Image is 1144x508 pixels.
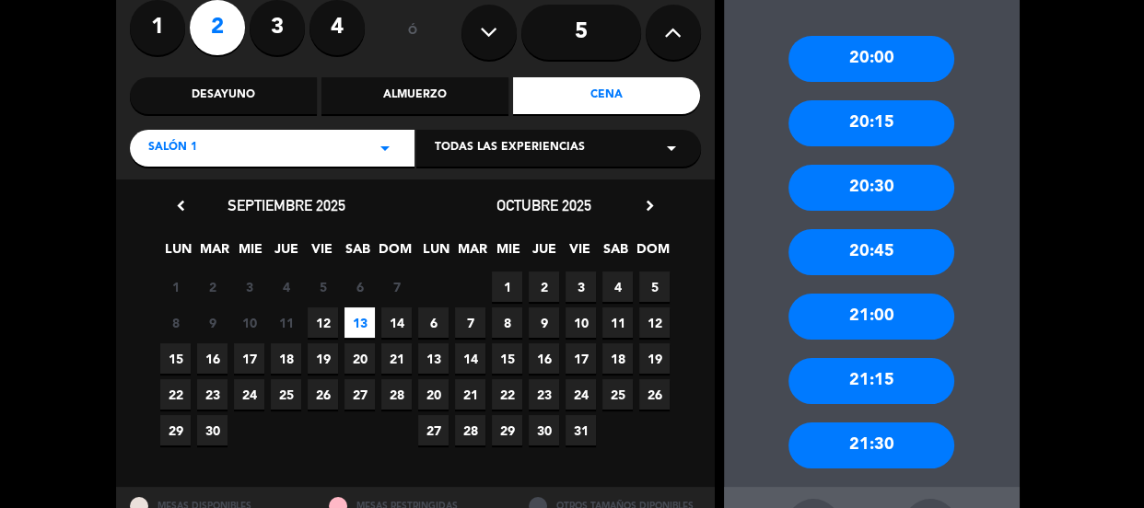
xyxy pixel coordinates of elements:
[160,271,191,302] span: 1
[379,238,409,269] span: DOM
[344,379,375,410] span: 27
[788,422,954,468] div: 21:30
[271,343,301,374] span: 18
[160,343,191,374] span: 15
[788,165,954,211] div: 20:30
[235,238,265,269] span: MIE
[343,238,373,269] span: SAB
[271,271,301,302] span: 4
[602,343,633,374] span: 18
[381,379,412,410] span: 28
[788,358,954,404] div: 21:15
[455,307,485,338] span: 7
[374,137,396,159] i: arrow_drop_down
[601,238,631,269] span: SAB
[529,343,559,374] span: 16
[234,343,264,374] span: 17
[513,77,700,114] div: Cena
[566,271,596,302] span: 3
[492,307,522,338] span: 8
[271,238,301,269] span: JUE
[566,415,596,445] span: 31
[566,379,596,410] span: 24
[788,294,954,340] div: 21:00
[199,238,229,269] span: MAR
[602,307,633,338] span: 11
[234,379,264,410] span: 24
[130,77,317,114] div: Desayuno
[435,139,585,157] span: Todas las experiencias
[496,196,591,214] span: octubre 2025
[492,343,522,374] span: 15
[321,77,508,114] div: Almuerzo
[660,137,683,159] i: arrow_drop_down
[640,196,660,215] i: chevron_right
[455,343,485,374] span: 14
[418,343,449,374] span: 13
[271,379,301,410] span: 25
[421,238,451,269] span: LUN
[566,343,596,374] span: 17
[160,379,191,410] span: 22
[492,271,522,302] span: 1
[418,415,449,445] span: 27
[228,196,345,214] span: septiembre 2025
[639,379,670,410] span: 26
[271,307,301,338] span: 11
[788,36,954,82] div: 20:00
[308,307,338,338] span: 12
[418,379,449,410] span: 20
[308,343,338,374] span: 19
[197,379,228,410] span: 23
[163,238,193,269] span: LUN
[788,229,954,275] div: 20:45
[566,307,596,338] span: 10
[381,343,412,374] span: 21
[197,271,228,302] span: 2
[160,415,191,445] span: 29
[529,379,559,410] span: 23
[639,307,670,338] span: 12
[344,307,375,338] span: 13
[565,238,595,269] span: VIE
[381,271,412,302] span: 7
[344,343,375,374] span: 20
[160,307,191,338] span: 8
[418,307,449,338] span: 6
[457,238,487,269] span: MAR
[529,238,559,269] span: JUE
[492,415,522,445] span: 29
[148,139,197,157] span: Salón 1
[197,343,228,374] span: 16
[234,271,264,302] span: 3
[307,238,337,269] span: VIE
[455,379,485,410] span: 21
[529,271,559,302] span: 2
[529,307,559,338] span: 9
[197,307,228,338] span: 9
[639,343,670,374] span: 19
[234,307,264,338] span: 10
[788,100,954,146] div: 20:15
[529,415,559,445] span: 30
[602,271,633,302] span: 4
[197,415,228,445] span: 30
[636,238,667,269] span: DOM
[639,271,670,302] span: 5
[602,379,633,410] span: 25
[308,379,338,410] span: 26
[344,271,375,302] span: 6
[171,196,191,215] i: chevron_left
[492,379,522,410] span: 22
[455,415,485,445] span: 28
[308,271,338,302] span: 5
[493,238,523,269] span: MIE
[381,307,412,338] span: 14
